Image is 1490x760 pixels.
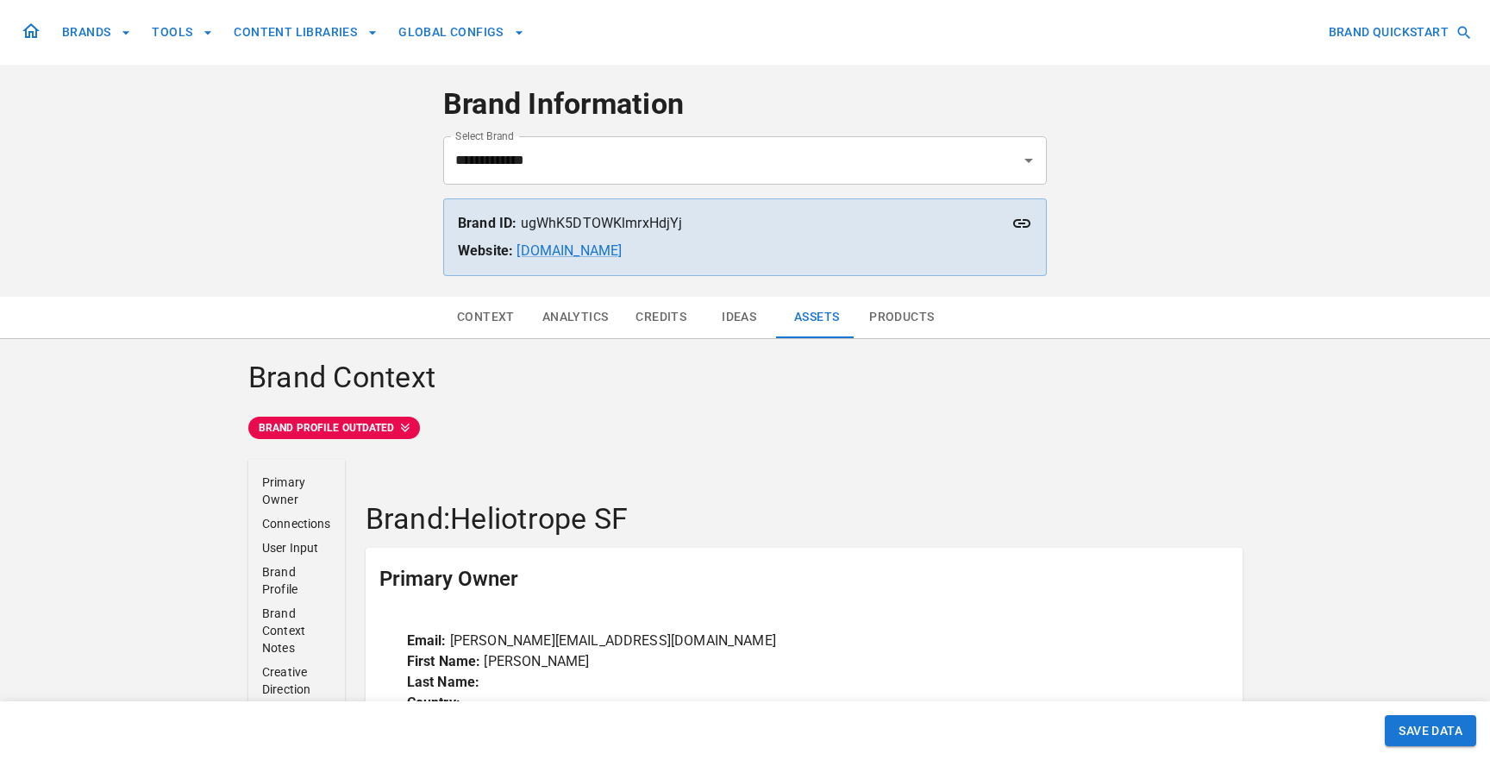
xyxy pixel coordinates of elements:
[366,548,1243,610] div: Primary Owner
[443,297,529,338] button: Context
[379,565,518,593] h5: Primary Owner
[227,16,385,48] button: CONTENT LIBRARIES
[407,631,1201,651] p: [PERSON_NAME][EMAIL_ADDRESS][DOMAIN_NAME]
[259,420,394,436] p: BRAND PROFILE OUTDATED
[455,129,514,143] label: Select Brand
[407,653,481,669] strong: First Name:
[443,86,1047,122] h4: Brand Information
[407,632,447,649] strong: Email:
[407,674,480,690] strong: Last Name:
[262,563,331,598] p: Brand Profile
[262,539,331,556] p: User Input
[262,663,331,715] p: Creative Direction Notes
[55,16,138,48] button: BRANDS
[855,297,948,338] button: Products
[458,215,516,231] strong: Brand ID:
[262,474,331,508] p: Primary Owner
[391,16,531,48] button: GLOBAL CONFIGS
[1385,715,1476,747] button: SAVE DATA
[145,16,220,48] button: TOOLS
[407,694,460,711] strong: Country:
[700,297,778,338] button: Ideas
[366,501,1243,537] h4: Brand: Heliotrope SF
[407,651,1201,672] p: [PERSON_NAME]
[1017,148,1041,173] button: Open
[262,515,331,532] p: Connections
[516,242,622,259] a: [DOMAIN_NAME]
[1322,16,1476,48] button: BRAND QUICKSTART
[262,605,331,656] p: Brand Context Notes
[622,297,700,338] button: Credits
[458,242,513,259] strong: Website:
[248,360,1242,396] h4: Brand Context
[529,297,623,338] button: Analytics
[248,417,1242,439] a: BRAND PROFILE OUTDATED
[458,213,1032,234] p: ugWhK5DTOWKlmrxHdjYj
[778,297,855,338] button: Assets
